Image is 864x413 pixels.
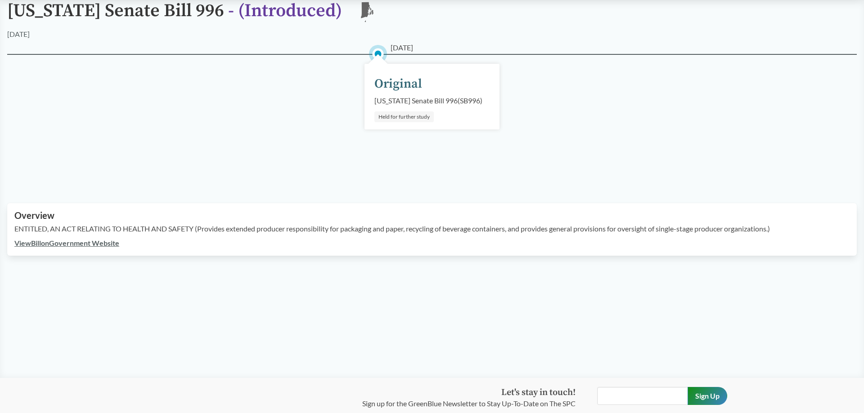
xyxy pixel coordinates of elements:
[501,387,576,398] strong: Let's stay in touch!
[688,387,727,405] input: Sign Up
[14,223,850,234] p: ENTITLED, AN ACT RELATING TO HEALTH AND SAFETY (Provides extended producer responsibility for pac...
[362,398,576,409] p: Sign up for the GreenBlue Newsletter to Stay Up-To-Date on The SPC
[14,239,119,247] a: ViewBillonGovernment Website
[374,75,422,93] div: Original
[374,95,482,106] div: [US_STATE] Senate Bill 996 ( SB996 )
[7,1,342,29] h1: [US_STATE] Senate Bill 996
[391,42,413,53] span: [DATE]
[374,111,434,122] div: Held for further study
[7,29,30,40] div: [DATE]
[14,210,850,221] h2: Overview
